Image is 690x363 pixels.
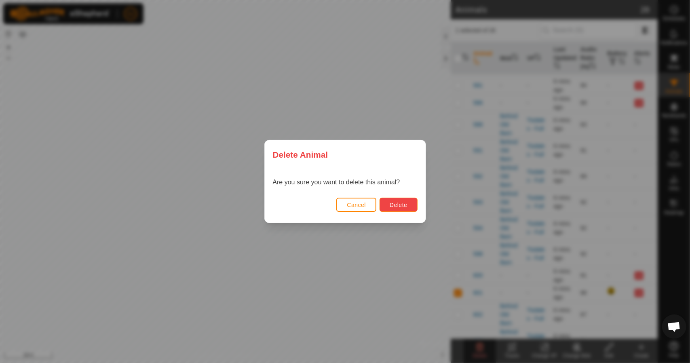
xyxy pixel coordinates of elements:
[265,140,426,169] div: Delete Animal
[390,202,407,208] span: Delete
[336,198,376,212] button: Cancel
[662,314,686,339] a: Open chat
[380,198,417,212] button: Delete
[273,179,400,186] span: Are you sure you want to delete this animal?
[347,202,366,208] span: Cancel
